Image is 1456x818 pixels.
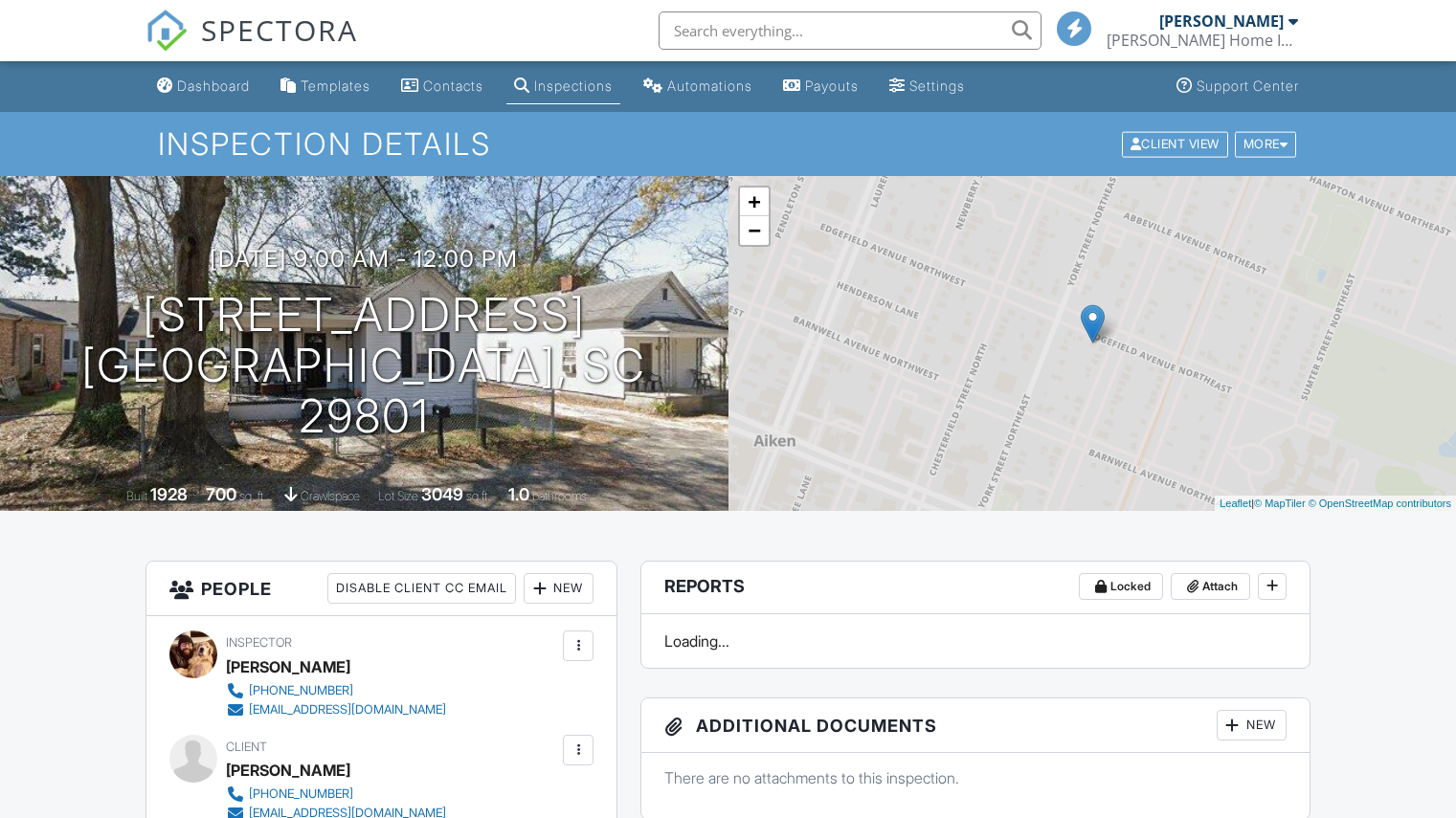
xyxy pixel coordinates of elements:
div: Settings [909,77,965,94]
div: [PHONE_NUMBER] [249,683,353,698]
a: Automations (Basic) [636,69,760,104]
a: Client View [1120,136,1233,150]
div: New [1217,710,1287,741]
span: Inspector [226,635,292,650]
div: [PHONE_NUMBER] [249,786,353,802]
a: © OpenStreetMap contributors [1309,497,1451,509]
div: [PERSON_NAME] [1159,11,1284,31]
a: [EMAIL_ADDRESS][DOMAIN_NAME] [226,700,446,719]
div: 3049 [421,484,463,504]
div: [PERSON_NAME] [226,756,350,785]
div: Disable Client CC Email [327,573,516,604]
span: sq.ft. [466,489,490,503]
a: Payouts [775,69,866,104]
h3: People [146,562,616,616]
a: Zoom out [740,216,769,245]
span: bathrooms [532,489,587,503]
div: Templates [301,77,370,94]
h3: Additional Documents [641,698,1310,753]
div: Dashboard [177,77,250,94]
a: Templates [273,69,378,104]
a: Dashboard [149,69,258,104]
a: © MapTiler [1254,497,1306,509]
img: The Best Home Inspection Software - Spectora [146,10,188,52]
a: Support Center [1169,69,1307,104]
h3: [DATE] 9:00 am - 12:00 pm [210,246,518,272]
div: | [1215,496,1456,512]
div: Client View [1122,131,1228,157]
h1: [STREET_ADDRESS] [GEOGRAPHIC_DATA], SC 29801 [31,290,698,441]
div: New [524,573,594,604]
span: crawlspace [301,489,360,503]
a: SPECTORA [146,26,358,66]
div: Support Center [1197,77,1299,94]
a: Leaflet [1220,497,1251,509]
div: Hitchcock Home Inspections [1107,31,1298,50]
div: 700 [206,484,236,504]
div: [PERSON_NAME] [226,652,350,681]
span: Lot Size [378,489,418,503]
a: Settings [882,69,973,104]
span: Built [126,489,147,503]
a: Contacts [393,69,491,104]
span: sq. ft. [239,489,266,503]
div: More [1235,131,1297,157]
span: Client [226,740,267,754]
a: Inspections [506,69,620,104]
a: Zoom in [740,188,769,216]
h1: Inspection Details [158,127,1298,161]
div: [EMAIL_ADDRESS][DOMAIN_NAME] [249,702,446,718]
div: Inspections [534,77,613,94]
div: Payouts [805,77,859,94]
input: Search everything... [659,11,1042,50]
div: Automations [667,77,752,94]
span: SPECTORA [201,10,358,50]
p: There are no attachments to this inspection. [664,767,1287,788]
div: 1.0 [508,484,529,504]
a: [PHONE_NUMBER] [226,785,446,804]
div: Contacts [423,77,483,94]
a: [PHONE_NUMBER] [226,681,446,700]
div: 1928 [150,484,188,504]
